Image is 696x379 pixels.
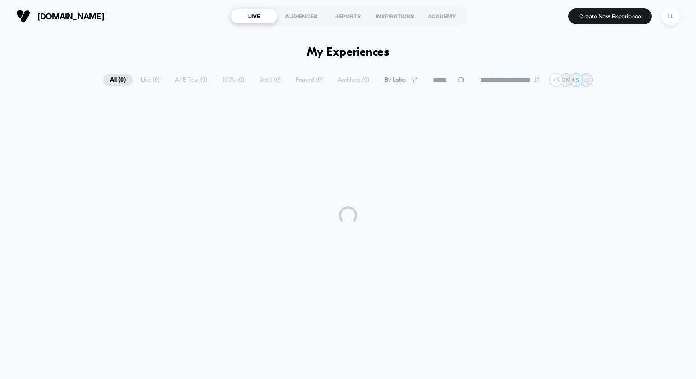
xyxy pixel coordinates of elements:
[549,73,563,87] div: + 5
[17,9,30,23] img: Visually logo
[534,77,539,82] img: end
[231,9,278,23] div: LIVE
[583,76,590,83] p: LL
[307,46,389,59] h1: My Experiences
[661,7,679,25] div: LL
[418,9,465,23] div: ACADEMY
[568,8,652,24] button: Create New Experience
[573,76,580,83] p: LS
[278,9,325,23] div: AUDIENCES
[371,9,418,23] div: INSPIRATIONS
[562,76,571,83] p: DM
[14,9,107,23] button: [DOMAIN_NAME]
[659,7,682,26] button: LL
[103,74,133,86] span: All ( 0 )
[325,9,371,23] div: REPORTS
[384,76,406,83] span: By Label
[37,12,104,21] span: [DOMAIN_NAME]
